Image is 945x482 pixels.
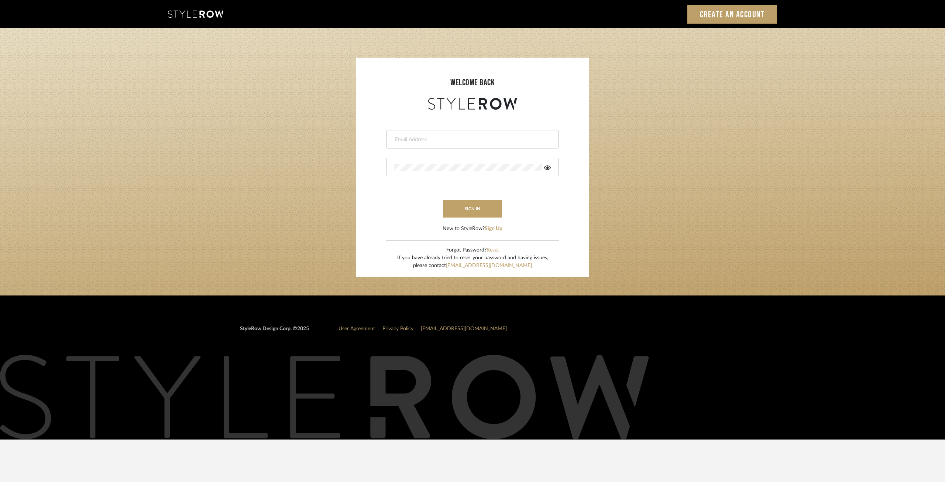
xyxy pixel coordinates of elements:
div: Forgot Password? [397,246,548,254]
div: If you have already tried to reset your password and having issues, please contact [397,254,548,270]
div: welcome back [364,76,581,89]
button: Reset [487,246,499,254]
div: New to StyleRow? [443,225,502,233]
button: sign in [443,200,502,218]
div: StyleRow Design Corp. ©2025 [240,325,309,339]
a: [EMAIL_ADDRESS][DOMAIN_NAME] [421,326,507,331]
a: User Agreement [339,326,375,331]
button: Sign Up [485,225,502,233]
input: Email Address [394,136,549,143]
a: [EMAIL_ADDRESS][DOMAIN_NAME] [446,263,532,268]
a: Privacy Policy [382,326,413,331]
a: Create an Account [687,5,777,24]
